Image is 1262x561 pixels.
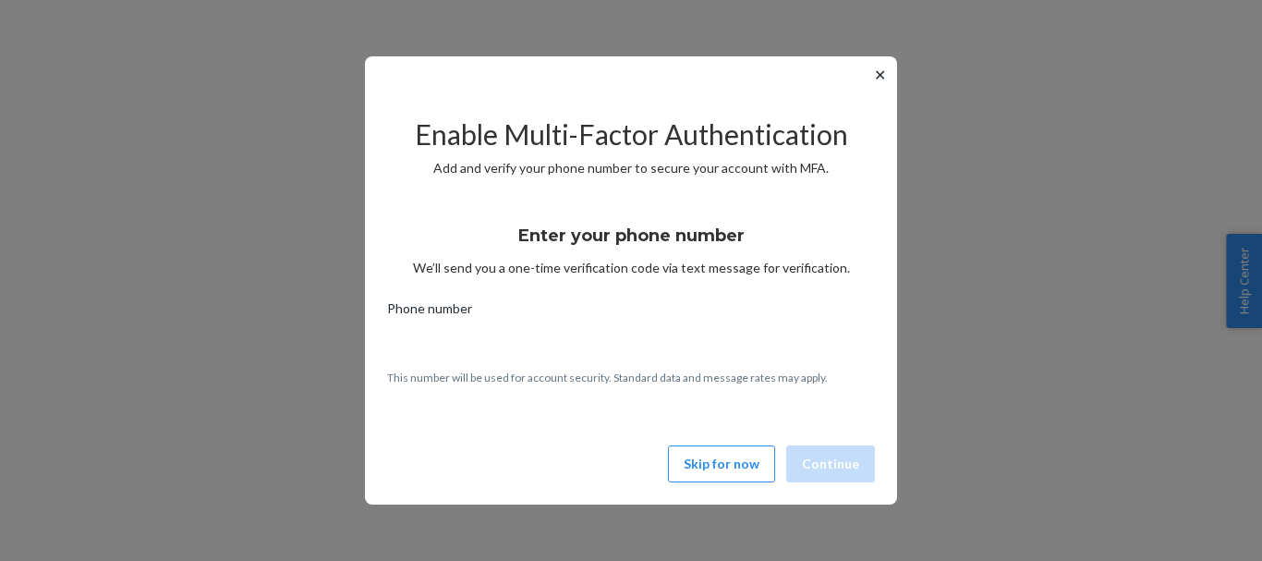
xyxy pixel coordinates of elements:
p: Add and verify your phone number to secure your account with MFA. [387,159,875,177]
button: Skip for now [668,445,775,482]
div: We’ll send you a one-time verification code via text message for verification. [387,209,875,277]
p: This number will be used for account security. Standard data and message rates may apply. [387,370,875,385]
button: ✕ [870,64,890,86]
button: Continue [786,445,875,482]
h2: Enable Multi-Factor Authentication [387,119,875,150]
h3: Enter your phone number [518,224,745,248]
span: Phone number [387,299,472,325]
